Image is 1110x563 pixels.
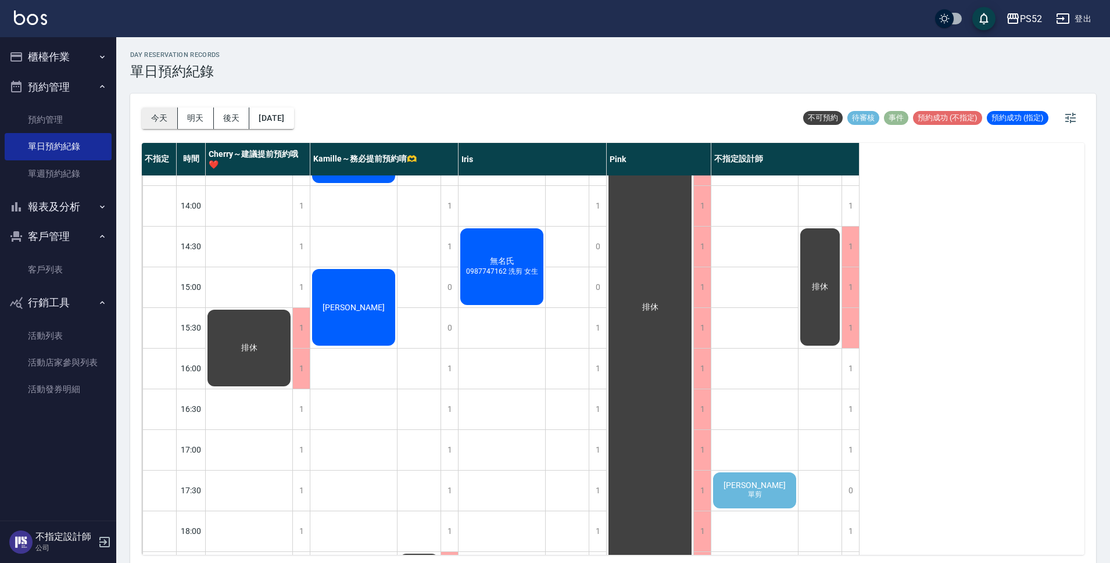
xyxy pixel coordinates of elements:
[803,113,843,123] span: 不可預約
[292,186,310,226] div: 1
[320,303,387,312] span: [PERSON_NAME]
[5,256,112,283] a: 客戶列表
[35,543,95,553] p: 公司
[177,143,206,175] div: 時間
[5,322,112,349] a: 活動列表
[14,10,47,25] img: Logo
[842,227,859,267] div: 1
[310,143,459,175] div: Kamille～務必提前預約唷🫶
[292,349,310,389] div: 1
[693,227,711,267] div: 1
[239,343,260,353] span: 排休
[292,511,310,551] div: 1
[5,106,112,133] a: 預約管理
[177,267,206,307] div: 15:00
[607,143,711,175] div: Pink
[589,227,606,267] div: 0
[5,221,112,252] button: 客戶管理
[142,143,177,175] div: 不指定
[842,267,859,307] div: 1
[842,430,859,470] div: 1
[810,282,830,292] span: 排休
[441,308,458,348] div: 0
[142,107,178,129] button: 今天
[842,308,859,348] div: 1
[1020,12,1042,26] div: PS52
[589,349,606,389] div: 1
[693,430,711,470] div: 1
[842,349,859,389] div: 1
[693,349,711,389] div: 1
[441,430,458,470] div: 1
[177,511,206,551] div: 18:00
[842,471,859,511] div: 0
[5,42,112,72] button: 櫃檯作業
[5,192,112,222] button: 報表及分析
[441,511,458,551] div: 1
[842,389,859,429] div: 1
[972,7,996,30] button: save
[177,226,206,267] div: 14:30
[589,389,606,429] div: 1
[5,376,112,403] a: 活動發券明細
[292,471,310,511] div: 1
[214,107,250,129] button: 後天
[1051,8,1096,30] button: 登出
[177,348,206,389] div: 16:00
[441,186,458,226] div: 1
[5,349,112,376] a: 活動店家參與列表
[884,113,908,123] span: 事件
[488,256,517,267] span: 無名氏
[130,63,220,80] h3: 單日預約紀錄
[292,430,310,470] div: 1
[693,186,711,226] div: 1
[589,471,606,511] div: 1
[177,307,206,348] div: 15:30
[35,531,95,543] h5: 不指定設計師
[441,471,458,511] div: 1
[847,113,879,123] span: 待審核
[5,160,112,187] a: 單週預約紀錄
[5,288,112,318] button: 行銷工具
[292,308,310,348] div: 1
[177,470,206,511] div: 17:30
[177,389,206,429] div: 16:30
[206,143,310,175] div: Cherry～建議提前預約哦❤️
[842,511,859,551] div: 1
[292,389,310,429] div: 1
[441,227,458,267] div: 1
[693,511,711,551] div: 1
[693,308,711,348] div: 1
[913,113,982,123] span: 預約成功 (不指定)
[5,133,112,160] a: 單日預約紀錄
[693,267,711,307] div: 1
[441,267,458,307] div: 0
[746,490,764,500] span: 單剪
[130,51,220,59] h2: day Reservation records
[842,186,859,226] div: 1
[292,227,310,267] div: 1
[640,302,661,313] span: 排休
[177,429,206,470] div: 17:00
[5,72,112,102] button: 預約管理
[9,530,33,554] img: Person
[441,389,458,429] div: 1
[711,143,860,175] div: 不指定設計師
[693,471,711,511] div: 1
[459,143,607,175] div: Iris
[178,107,214,129] button: 明天
[292,267,310,307] div: 1
[177,185,206,226] div: 14:00
[464,267,540,277] span: 0987747162 洗剪 女生
[987,113,1048,123] span: 預約成功 (指定)
[589,267,606,307] div: 0
[589,511,606,551] div: 1
[249,107,293,129] button: [DATE]
[589,430,606,470] div: 1
[1001,7,1047,31] button: PS52
[589,186,606,226] div: 1
[589,308,606,348] div: 1
[721,480,788,490] span: [PERSON_NAME]
[693,389,711,429] div: 1
[441,349,458,389] div: 1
